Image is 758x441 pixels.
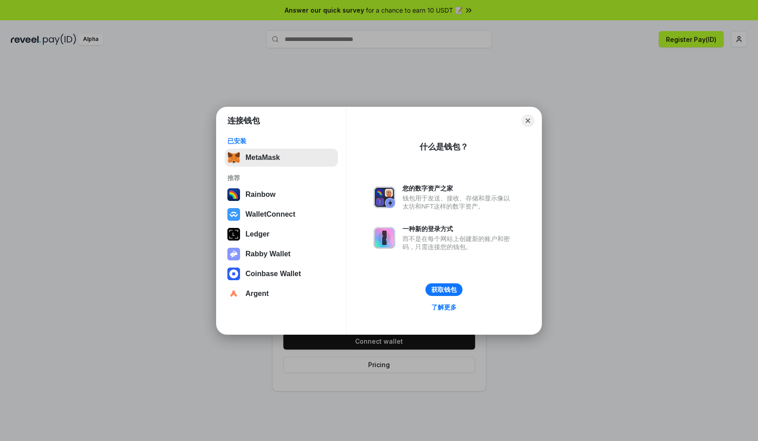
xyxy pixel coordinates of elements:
[227,151,240,164] img: svg+xml,%3Csvg%20fill%3D%22none%22%20height%3D%2233%22%20viewBox%3D%220%200%2035%2033%22%20width%...
[522,114,534,127] button: Close
[225,186,338,204] button: Rainbow
[402,194,514,210] div: 钱包用于发送、接收、存储和显示像以太坊和NFT这样的数字资产。
[227,188,240,201] img: svg+xml,%3Csvg%20width%3D%22120%22%20height%3D%22120%22%20viewBox%3D%220%200%20120%20120%22%20fil...
[225,205,338,223] button: WalletConnect
[245,270,301,278] div: Coinbase Wallet
[420,141,468,152] div: 什么是钱包？
[225,245,338,263] button: Rabby Wallet
[225,265,338,283] button: Coinbase Wallet
[402,235,514,251] div: 而不是在每个网站上创建新的账户和密码，只需连接您的钱包。
[227,248,240,260] img: svg+xml,%3Csvg%20xmlns%3D%22http%3A%2F%2Fwww.w3.org%2F2000%2Fsvg%22%20fill%3D%22none%22%20viewBox...
[402,225,514,233] div: 一种新的登录方式
[225,149,338,167] button: MetaMask
[227,268,240,280] img: svg+xml,%3Csvg%20width%3D%2228%22%20height%3D%2228%22%20viewBox%3D%220%200%2028%2028%22%20fill%3D...
[245,230,269,238] div: Ledger
[245,154,280,162] div: MetaMask
[245,191,276,199] div: Rainbow
[225,285,338,303] button: Argent
[245,210,296,218] div: WalletConnect
[227,115,260,126] h1: 连接钱包
[227,174,335,182] div: 推荐
[374,227,395,249] img: svg+xml,%3Csvg%20xmlns%3D%22http%3A%2F%2Fwww.w3.org%2F2000%2Fsvg%22%20fill%3D%22none%22%20viewBox...
[431,286,457,294] div: 获取钱包
[227,228,240,241] img: svg+xml,%3Csvg%20xmlns%3D%22http%3A%2F%2Fwww.w3.org%2F2000%2Fsvg%22%20width%3D%2228%22%20height%3...
[227,208,240,221] img: svg+xml,%3Csvg%20width%3D%2228%22%20height%3D%2228%22%20viewBox%3D%220%200%2028%2028%22%20fill%3D...
[225,225,338,243] button: Ledger
[426,301,462,313] a: 了解更多
[425,283,462,296] button: 获取钱包
[374,186,395,208] img: svg+xml,%3Csvg%20xmlns%3D%22http%3A%2F%2Fwww.w3.org%2F2000%2Fsvg%22%20fill%3D%22none%22%20viewBox...
[245,290,269,298] div: Argent
[431,303,457,311] div: 了解更多
[227,137,335,145] div: 已安装
[227,287,240,300] img: svg+xml,%3Csvg%20width%3D%2228%22%20height%3D%2228%22%20viewBox%3D%220%200%2028%2028%22%20fill%3D...
[245,250,291,258] div: Rabby Wallet
[402,184,514,192] div: 您的数字资产之家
